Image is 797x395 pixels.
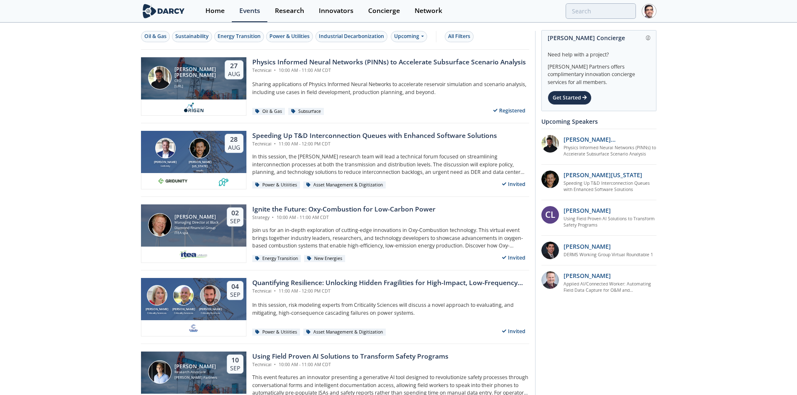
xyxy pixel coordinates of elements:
div: Industrial Decarbonization [319,33,384,40]
img: information.svg [646,36,651,40]
button: Oil & Gas [141,31,170,42]
img: e2203200-5b7a-4eed-a60e-128142053302 [179,250,208,260]
img: Susan Ginsburg [147,285,167,306]
span: • [273,288,277,294]
span: • [273,67,277,73]
div: ITEA spa [174,230,219,236]
div: Criticality Sciences [144,311,171,315]
div: 02 [230,209,240,217]
p: [PERSON_NAME] [564,242,611,251]
div: Criticality Sciences [170,311,197,315]
div: New Energies [304,255,346,262]
div: Energy Transition [218,33,261,40]
a: Physics Informed Neural Networks (PINNs) to Accelerate Subsurface Scenario Analysis [564,145,657,158]
p: In this session, the [PERSON_NAME] research team will lead a technical forum focused on streamlin... [252,153,529,176]
div: Quantifying Resilience: Unlocking Hidden Fragilities for High-Impact, Low-Frequency (HILF) Event ... [252,278,529,288]
div: Physics Informed Neural Networks (PINNs) to Accelerate Subsurface Scenario Analysis [252,57,526,67]
div: [PERSON_NAME][US_STATE] [187,160,213,169]
div: Managing Director at Black Diamond Financial Group [174,220,219,230]
div: Asset Management & Digitization [303,181,386,189]
div: Technical 10:00 AM - 11:00 AM CDT [252,362,448,368]
div: Strategy 10:00 AM - 11:00 AM CDT [252,214,436,221]
div: Subsurface [288,108,324,115]
p: [PERSON_NAME] [PERSON_NAME] [564,135,657,144]
a: Brian Fitzsimons [PERSON_NAME] GridUnity Luigi Montana [PERSON_NAME][US_STATE] envelio 28 Aug Spe... [141,131,529,189]
div: Asset Management & Digitization [303,329,386,336]
div: Energy Transition [252,255,301,262]
div: Sep [230,217,240,225]
img: f59c13b7-8146-4c0f-b540-69d0cf6e4c34 [188,323,199,333]
div: [PERSON_NAME] Partners [174,375,217,380]
img: Ross Dakin [200,285,220,306]
a: Ruben Rodriguez Torrado [PERSON_NAME] [PERSON_NAME] CEO [URL] 27 Aug Physics Informed Neural Netw... [141,57,529,116]
img: Profile [642,4,656,18]
div: Oil & Gas [252,108,285,115]
img: 1b183925-147f-4a47-82c9-16eeeed5003c [541,171,559,188]
p: Join us for an in-depth exploration of cutting-edge innovations in Oxy-Combustion technology. Thi... [252,227,529,250]
img: 336b6de1-6040-4323-9c13-5718d9811639 [218,176,229,186]
p: Sharing applications of Physics Informed Neural Networks to accelerate reservoir simulation and s... [252,81,529,96]
button: Power & Utilities [266,31,313,42]
div: [PERSON_NAME] Concierge [548,31,650,45]
span: • [273,141,277,147]
a: Patrick Imeson [PERSON_NAME] Managing Director at Black Diamond Financial Group ITEA spa 02 Sep I... [141,204,529,263]
div: Power & Utilities [252,329,300,336]
div: Criticality Sciences [197,311,224,315]
img: Brian Fitzsimons [155,138,176,158]
div: Upcoming Speakers [541,114,656,129]
button: Industrial Decarbonization [315,31,387,42]
div: Technical 10:00 AM - 11:00 AM CDT [252,67,526,74]
div: [PERSON_NAME] [152,160,178,165]
div: Aug [228,70,240,78]
div: [PERSON_NAME] Partners offers complimentary innovation concierge services for all members. [548,59,650,86]
div: [PERSON_NAME] [174,214,219,220]
div: [PERSON_NAME] [197,307,224,312]
div: GridUnity [152,164,178,168]
img: 10e008b0-193f-493d-a134-a0520e334597 [158,176,187,186]
div: Events [239,8,260,14]
p: [PERSON_NAME] [564,206,611,215]
div: Network [415,8,442,14]
span: • [273,362,277,367]
div: Speeding Up T&D Interconnection Queues with Enhanced Software Solutions [252,131,497,141]
div: CEO [174,78,217,84]
div: Research [275,8,304,14]
div: [URL] [174,84,217,89]
img: 47e0ea7c-5f2f-49e4-bf12-0fca942f69fc [541,242,559,259]
div: Sep [230,364,240,372]
div: Power & Utilities [252,181,300,189]
div: Get Started [548,91,592,105]
div: 27 [228,62,240,70]
img: Patrick Imeson [148,213,172,237]
div: Sustainability [175,33,209,40]
iframe: chat widget [762,362,789,387]
img: origen.ai.png [181,102,206,112]
a: Speeding Up T&D Interconnection Queues with Enhanced Software Solutions [564,180,657,194]
img: Juan Mayol [148,360,172,384]
span: • [271,214,275,220]
div: Invited [498,252,529,263]
input: Advanced Search [566,3,636,19]
button: Energy Transition [214,31,264,42]
div: [PERSON_NAME] [174,364,217,370]
div: envelio [187,169,213,172]
a: Applied AI/Connected Worker: Automating Field Data Capture for O&M and Construction [564,281,657,294]
img: Luigi Montana [190,138,210,158]
div: Technical 11:00 AM - 12:00 PM CDT [252,141,497,148]
p: In this session, risk modeling experts from Criticality Sciences will discuss a novel approach to... [252,301,529,317]
div: Upcoming [391,31,427,42]
div: Concierge [368,8,400,14]
a: DERMS Working Group Virtual Roundtable 1 [564,252,653,258]
img: Ben Ruddell [173,285,194,306]
div: 04 [230,283,240,291]
img: logo-wide.svg [141,4,187,18]
div: CL [541,206,559,224]
div: Power & Utilities [269,33,310,40]
a: Susan Ginsburg [PERSON_NAME] Criticality Sciences Ben Ruddell [PERSON_NAME] Criticality Sciences ... [141,278,529,336]
div: Ignite the Future: Oxy-Combustion for Low-Carbon Power [252,204,436,214]
a: Using Field Proven AI Solutions to Transform Safety Programs [564,216,657,229]
div: Need help with a project? [548,45,650,59]
div: Sep [230,291,240,298]
div: Research Associate [174,370,217,375]
div: Using Field Proven AI Solutions to Transform Safety Programs [252,352,448,362]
